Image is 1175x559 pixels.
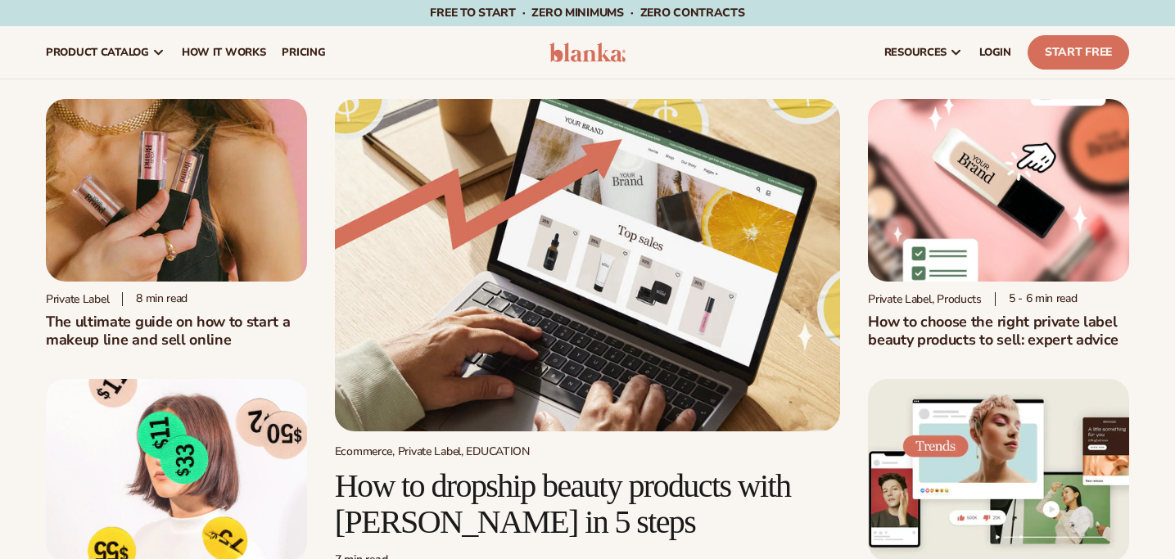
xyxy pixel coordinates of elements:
[868,313,1129,349] h2: How to choose the right private label beauty products to sell: expert advice
[868,292,982,306] div: Private Label, Products
[335,99,841,431] img: Growing money with ecommerce
[182,46,266,59] span: How It Works
[46,292,109,306] div: Private label
[1028,35,1129,70] a: Start Free
[46,99,307,282] img: Person holding branded make up with a solid pink background
[335,468,841,540] h2: How to dropship beauty products with [PERSON_NAME] in 5 steps
[46,46,149,59] span: product catalog
[868,99,1129,282] img: Private Label Beauty Products Click
[38,26,174,79] a: product catalog
[884,46,947,59] span: resources
[971,26,1019,79] a: LOGIN
[549,43,626,62] img: logo
[430,5,744,20] span: Free to start · ZERO minimums · ZERO contracts
[273,26,333,79] a: pricing
[122,292,188,306] div: 8 min read
[876,26,971,79] a: resources
[46,313,307,349] h1: The ultimate guide on how to start a makeup line and sell online
[979,46,1011,59] span: LOGIN
[335,444,841,458] div: Ecommerce, Private Label, EDUCATION
[46,99,307,349] a: Person holding branded make up with a solid pink background Private label 8 min readThe ultimate ...
[995,292,1078,306] div: 5 - 6 min read
[868,99,1129,349] a: Private Label Beauty Products Click Private Label, Products 5 - 6 min readHow to choose the right...
[282,46,325,59] span: pricing
[174,26,274,79] a: How It Works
